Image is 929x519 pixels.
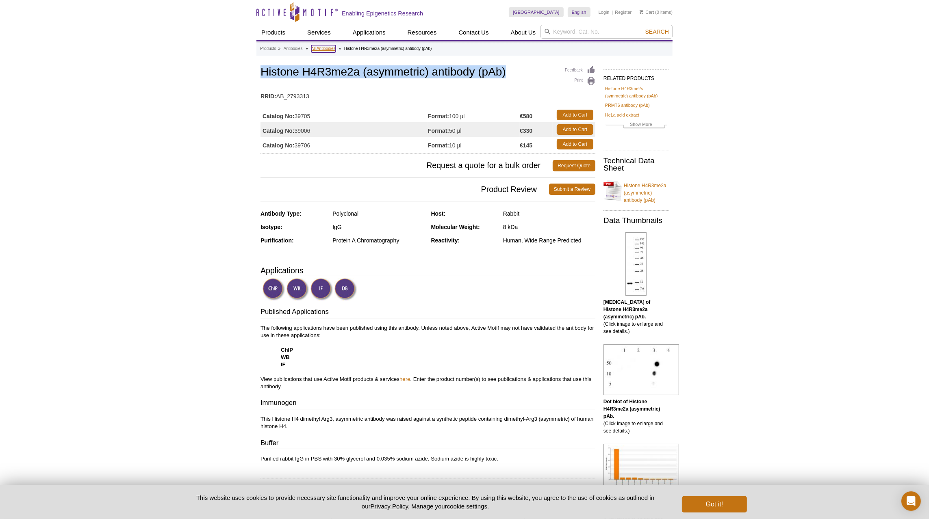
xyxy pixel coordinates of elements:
[260,88,595,101] td: AB_2793313
[344,46,432,51] li: Histone H4R3me2a (asymmetric) antibody (pAb)
[565,66,595,75] a: Feedback
[549,184,595,195] a: Submit a Review
[603,157,669,172] h2: Technical Data Sheet
[260,438,595,450] h3: Buffer
[615,9,632,15] a: Register
[310,278,333,301] img: Immunofluorescence Validated
[287,278,309,301] img: Western Blot Validated
[260,108,428,122] td: 39705
[281,361,286,368] strong: IF
[603,344,679,395] img: Histone H4R3me2a (asymmetric) antibody (pAb) tested by dot blot analysis.
[306,46,308,51] li: »
[284,45,303,52] a: Antibodies
[540,25,673,39] input: Keyword, Cat. No.
[603,299,651,320] b: [MEDICAL_DATA] of Histone H4R3me2a (asymmetric) pAb.
[605,121,667,130] a: Show More
[605,102,650,109] a: PRMT6 antibody (pAb)
[339,46,341,51] li: »
[553,160,595,171] a: Request Quote
[431,210,446,217] strong: Host:
[348,25,391,40] a: Applications
[603,444,679,491] img: Histone H4R3me2a antibody (pAb) specificity tested by peptide array analysis.
[640,7,673,17] li: (0 items)
[506,25,541,40] a: About Us
[281,347,293,353] strong: ChIP
[263,127,295,134] strong: Catalog No:
[263,142,295,149] strong: Catalog No:
[260,45,276,52] a: Products
[605,85,667,99] a: Histone H4R3me2s (symmetric) antibody (pAb)
[428,108,520,122] td: 100 µl
[260,66,595,80] h1: Histone H4R3me2a (asymmetric) antibody (pAb)
[182,493,669,510] p: This website uses cookies to provide necessary site functionality and improve your online experie...
[260,264,595,277] h3: Applications
[603,298,669,335] p: (Click image to enlarge and see details.)
[603,177,669,204] a: Histone H4R3me2a (asymmetric) antibody (pAb)
[503,223,595,231] div: 8 kDa
[428,142,449,149] strong: Format:
[332,210,425,217] div: Polyclonal
[603,69,669,84] h2: RELATED PRODUCTS
[256,25,290,40] a: Products
[509,7,564,17] a: [GEOGRAPHIC_DATA]
[428,137,520,151] td: 10 µl
[260,137,428,151] td: 39706
[260,455,595,463] p: Purified rabbit IgG in PBS with 30% glycerol and 0.035% sodium azide. Sodium azide is highly toxic.
[603,217,669,224] h2: Data Thumbnails
[428,127,449,134] strong: Format:
[260,122,428,137] td: 39006
[568,7,590,17] a: English
[603,398,669,435] p: (Click image to enlarge and see details.)
[431,237,460,244] strong: Reactivity:
[399,376,410,382] a: here
[520,142,532,149] strong: €145
[281,354,290,360] strong: WB
[447,503,487,510] button: cookie settings
[334,278,357,301] img: Dot Blot Validated
[520,127,532,134] strong: €330
[311,45,336,52] a: All Antibodies
[682,496,747,513] button: Got it!
[599,9,610,15] a: Login
[557,124,593,135] a: Add to Cart
[302,25,336,40] a: Services
[332,223,425,231] div: IgG
[640,9,654,15] a: Cart
[603,399,660,419] b: Dot blot of Histone H4R3me2a (asymmetric) pAb.
[403,25,442,40] a: Resources
[454,25,493,40] a: Contact Us
[260,324,595,390] p: The following applications have been published using this antibody. Unless noted above, Active Mo...
[503,210,595,217] div: Rabbit
[260,93,276,100] strong: RRID:
[332,237,425,244] div: Protein A Chromatography
[557,110,593,120] a: Add to Cart
[260,398,595,409] h3: Immunogen
[503,237,595,244] div: Human, Wide Range Predicted
[640,10,643,14] img: Your Cart
[901,491,921,511] div: Open Intercom Messenger
[263,278,285,301] img: ChIP Validated
[260,160,553,171] span: Request a quote for a bulk order
[431,224,480,230] strong: Molecular Weight:
[428,112,449,120] strong: Format:
[260,237,294,244] strong: Purification:
[263,112,295,120] strong: Catalog No:
[371,503,408,510] a: Privacy Policy
[625,232,647,296] img: Histone H4R3me2a (asymmetric) antibody (pAb) tested by Western blot.
[520,112,532,120] strong: €580
[278,46,280,51] li: »
[260,184,549,195] span: Product Review
[260,415,595,430] p: This Histone H4 dimethyl Arg3, asymmetric antibody was raised against a synthetic peptide contain...
[260,210,302,217] strong: Antibody Type:
[612,7,613,17] li: |
[643,28,671,35] button: Search
[557,139,593,149] a: Add to Cart
[565,77,595,86] a: Print
[260,307,595,318] h3: Published Applications
[260,224,282,230] strong: Isotype:
[645,28,669,35] span: Search
[428,122,520,137] td: 50 µl
[605,111,639,119] a: HeLa acid extract
[342,10,423,17] h2: Enabling Epigenetics Research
